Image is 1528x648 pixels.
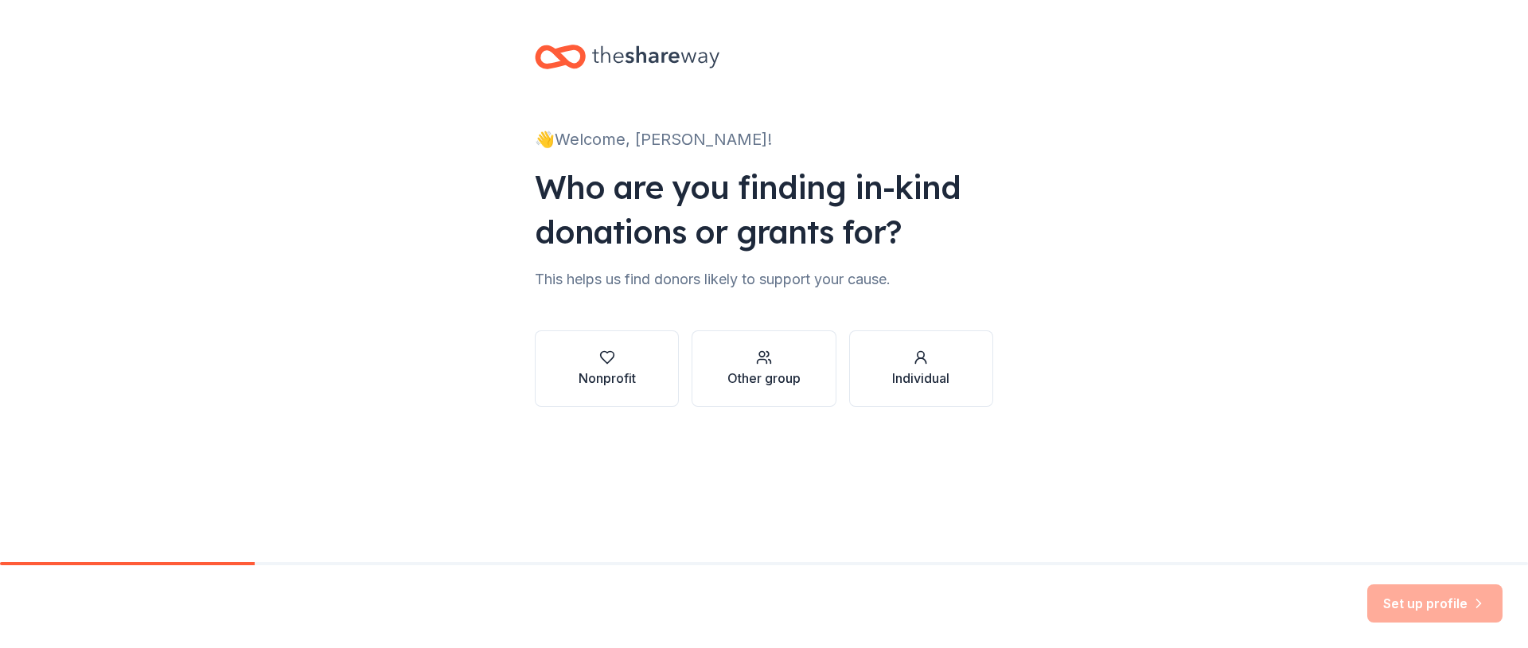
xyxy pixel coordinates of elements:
div: Who are you finding in-kind donations or grants for? [535,165,993,254]
button: Individual [849,330,993,407]
div: This helps us find donors likely to support your cause. [535,267,993,292]
div: Nonprofit [579,369,636,388]
button: Other group [692,330,836,407]
div: Individual [892,369,949,388]
div: 👋 Welcome, [PERSON_NAME]! [535,127,993,152]
div: Other group [727,369,801,388]
button: Nonprofit [535,330,679,407]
